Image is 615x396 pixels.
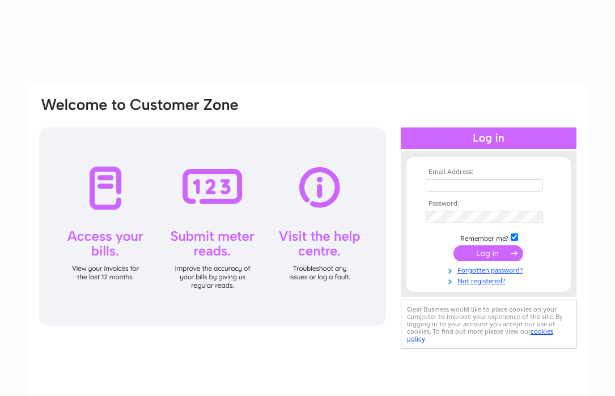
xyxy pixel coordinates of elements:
[453,245,523,261] input: Submit
[426,264,554,275] a: Forgotten password?
[423,200,554,208] th: Password:
[423,232,554,243] td: Remember me?
[401,300,576,349] div: Clear Business would like to place cookies on your computer to improve your experience of the sit...
[423,168,554,176] th: Email Address:
[426,275,554,286] a: Not registered?
[407,327,553,343] a: cookies policy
